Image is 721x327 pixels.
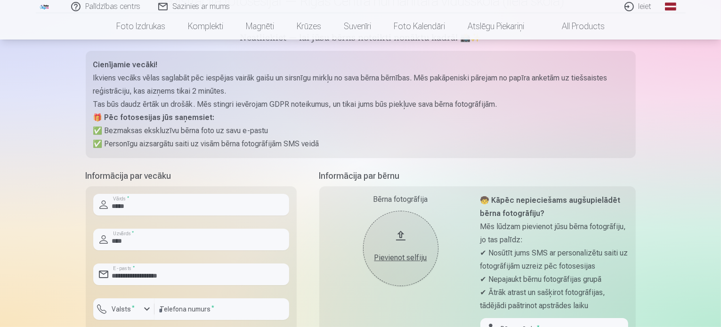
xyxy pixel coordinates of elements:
[108,304,139,314] label: Valsts
[363,211,438,286] button: Pievienot selfiju
[319,169,636,183] h5: Informācija par bērnu
[285,13,332,40] a: Krūzes
[40,4,50,9] img: /fa1
[382,13,456,40] a: Foto kalendāri
[93,113,215,122] strong: 🎁 Pēc fotosesijas jūs saņemsiet:
[105,13,177,40] a: Foto izdrukas
[535,13,616,40] a: All products
[235,13,285,40] a: Magnēti
[332,13,382,40] a: Suvenīri
[93,298,154,320] button: Valsts*
[93,137,628,151] p: ✅ Personīgu aizsargātu saiti uz visām bērna fotogrāfijām SMS veidā
[373,252,429,263] div: Pievienot selfiju
[480,286,628,312] p: ✔ Ātrāk atrast un sašķirot fotogrāfijas, tādējādi paātrinot apstrādes laiku
[327,194,475,205] div: Bērna fotogrāfija
[480,196,621,218] strong: 🧒 Kāpēc nepieciešams augšupielādēt bērna fotogrāfiju?
[456,13,535,40] a: Atslēgu piekariņi
[86,169,297,183] h5: Informācija par vecāku
[93,98,628,111] p: Tas būs daudz ērtāk un drošāk. Mēs stingri ievērojam GDPR noteikumus, un tikai jums būs piekļuve ...
[480,247,628,273] p: ✔ Nosūtīt jums SMS ar personalizētu saiti uz fotogrāfijām uzreiz pēc fotosesijas
[480,220,628,247] p: Mēs lūdzam pievienot jūsu bērna fotogrāfiju, jo tas palīdz:
[177,13,235,40] a: Komplekti
[93,72,628,98] p: Ikviens vecāks vēlas saglabāt pēc iespējas vairāk gaišu un sirsnīgu mirkļu no sava bērna bērnības...
[93,124,628,137] p: ✅ Bezmaksas ekskluzīvu bērna foto uz savu e-pastu
[93,60,158,69] strong: Cienījamie vecāki!
[480,273,628,286] p: ✔ Nepajaukt bērnu fotogrāfijas grupā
